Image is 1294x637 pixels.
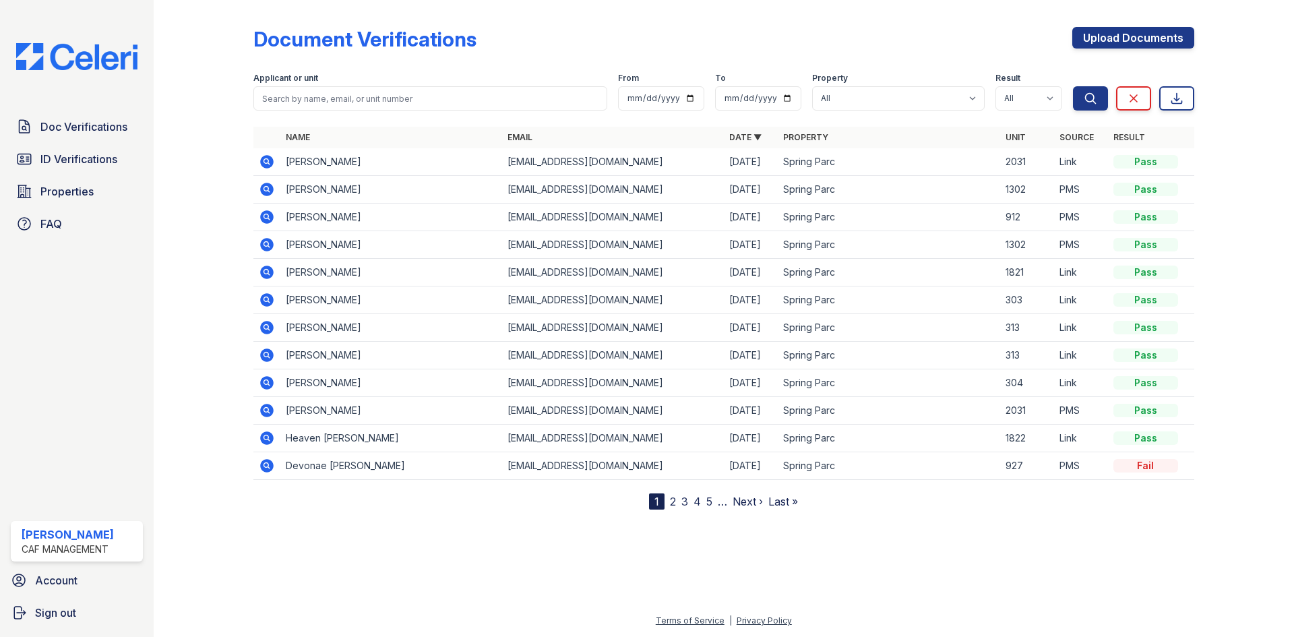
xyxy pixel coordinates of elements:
a: Email [507,132,532,142]
td: 1302 [1000,176,1054,204]
label: To [715,73,726,84]
div: Pass [1113,321,1178,334]
td: [DATE] [724,148,778,176]
td: Spring Parc [778,342,999,369]
td: [PERSON_NAME] [280,397,502,425]
td: [DATE] [724,342,778,369]
td: Spring Parc [778,369,999,397]
td: [PERSON_NAME] [280,231,502,259]
td: PMS [1054,176,1108,204]
a: FAQ [11,210,143,237]
td: Spring Parc [778,425,999,452]
td: [DATE] [724,452,778,480]
img: CE_Logo_Blue-a8612792a0a2168367f1c8372b55b34899dd931a85d93a1a3d3e32e68fde9ad4.png [5,43,148,70]
a: Property [783,132,828,142]
a: Last » [768,495,798,508]
a: 5 [706,495,712,508]
a: ID Verifications [11,146,143,173]
td: Link [1054,369,1108,397]
label: Result [995,73,1020,84]
td: [PERSON_NAME] [280,204,502,231]
a: Properties [11,178,143,205]
div: Pass [1113,431,1178,445]
div: 1 [649,493,665,510]
div: Pass [1113,404,1178,417]
td: [EMAIL_ADDRESS][DOMAIN_NAME] [502,231,724,259]
td: Link [1054,148,1108,176]
td: Spring Parc [778,231,999,259]
a: 4 [694,495,701,508]
div: Fail [1113,459,1178,473]
td: [EMAIL_ADDRESS][DOMAIN_NAME] [502,425,724,452]
a: 2 [670,495,676,508]
td: Link [1054,286,1108,314]
td: [PERSON_NAME] [280,286,502,314]
td: 912 [1000,204,1054,231]
div: [PERSON_NAME] [22,526,114,543]
td: PMS [1054,231,1108,259]
div: Pass [1113,238,1178,251]
td: PMS [1054,204,1108,231]
td: [DATE] [724,369,778,397]
td: [EMAIL_ADDRESS][DOMAIN_NAME] [502,397,724,425]
td: Devonae [PERSON_NAME] [280,452,502,480]
td: [EMAIL_ADDRESS][DOMAIN_NAME] [502,452,724,480]
div: Document Verifications [253,27,476,51]
div: | [729,615,732,626]
td: [EMAIL_ADDRESS][DOMAIN_NAME] [502,176,724,204]
a: 3 [681,495,688,508]
td: Link [1054,314,1108,342]
a: Date ▼ [729,132,762,142]
td: [PERSON_NAME] [280,176,502,204]
td: Spring Parc [778,452,999,480]
td: 303 [1000,286,1054,314]
span: FAQ [40,216,62,232]
td: Spring Parc [778,176,999,204]
td: [EMAIL_ADDRESS][DOMAIN_NAME] [502,369,724,397]
a: Unit [1006,132,1026,142]
a: Terms of Service [656,615,725,626]
td: [PERSON_NAME] [280,259,502,286]
td: [DATE] [724,286,778,314]
td: [DATE] [724,397,778,425]
td: Link [1054,425,1108,452]
div: Pass [1113,210,1178,224]
td: [EMAIL_ADDRESS][DOMAIN_NAME] [502,204,724,231]
td: Link [1054,342,1108,369]
td: PMS [1054,452,1108,480]
td: Heaven [PERSON_NAME] [280,425,502,452]
div: CAF Management [22,543,114,556]
div: Pass [1113,183,1178,196]
td: 2031 [1000,148,1054,176]
td: Spring Parc [778,259,999,286]
td: Link [1054,259,1108,286]
input: Search by name, email, or unit number [253,86,607,111]
a: Result [1113,132,1145,142]
td: [DATE] [724,425,778,452]
td: [EMAIL_ADDRESS][DOMAIN_NAME] [502,148,724,176]
a: Upload Documents [1072,27,1194,49]
td: 927 [1000,452,1054,480]
td: [EMAIL_ADDRESS][DOMAIN_NAME] [502,314,724,342]
a: Sign out [5,599,148,626]
td: 304 [1000,369,1054,397]
td: Spring Parc [778,286,999,314]
a: Source [1059,132,1094,142]
a: Name [286,132,310,142]
td: 313 [1000,342,1054,369]
td: [PERSON_NAME] [280,314,502,342]
td: 2031 [1000,397,1054,425]
td: Spring Parc [778,314,999,342]
td: [DATE] [724,231,778,259]
td: [EMAIL_ADDRESS][DOMAIN_NAME] [502,286,724,314]
td: [DATE] [724,314,778,342]
div: Pass [1113,266,1178,279]
td: [DATE] [724,204,778,231]
span: … [718,493,727,510]
span: Account [35,572,78,588]
span: Properties [40,183,94,200]
a: Account [5,567,148,594]
td: [EMAIL_ADDRESS][DOMAIN_NAME] [502,342,724,369]
td: 1302 [1000,231,1054,259]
